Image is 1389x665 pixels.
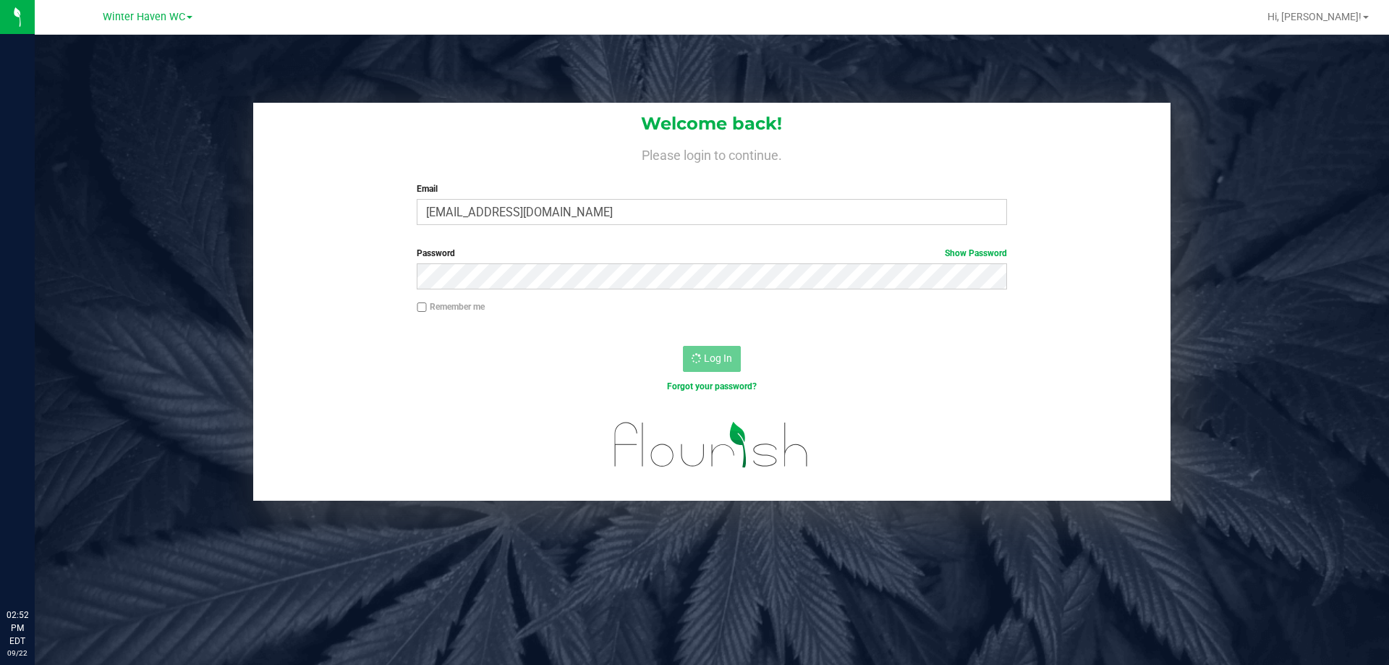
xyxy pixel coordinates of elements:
[7,648,28,658] p: 09/22
[667,381,757,391] a: Forgot your password?
[417,248,455,258] span: Password
[945,248,1007,258] a: Show Password
[417,302,427,313] input: Remember me
[417,300,485,313] label: Remember me
[253,114,1171,133] h1: Welcome back!
[1267,11,1362,22] span: Hi, [PERSON_NAME]!
[704,352,732,364] span: Log In
[417,182,1006,195] label: Email
[597,408,826,482] img: flourish_logo.svg
[103,11,185,23] span: Winter Haven WC
[7,609,28,648] p: 02:52 PM EDT
[683,346,741,372] button: Log In
[253,145,1171,162] h4: Please login to continue.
